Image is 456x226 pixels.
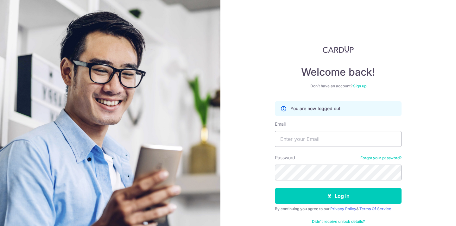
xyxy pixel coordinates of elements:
[275,131,402,147] input: Enter your Email
[275,188,402,204] button: Log in
[360,155,402,160] a: Forgot your password?
[275,66,402,78] h4: Welcome back!
[359,206,391,211] a: Terms Of Service
[323,46,354,53] img: CardUp Logo
[290,105,340,112] p: You are now logged out
[312,219,365,224] a: Didn't receive unlock details?
[330,206,356,211] a: Privacy Policy
[275,121,286,127] label: Email
[275,154,295,161] label: Password
[353,84,366,88] a: Sign up
[275,206,402,211] div: By continuing you agree to our &
[275,84,402,89] div: Don’t have an account?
